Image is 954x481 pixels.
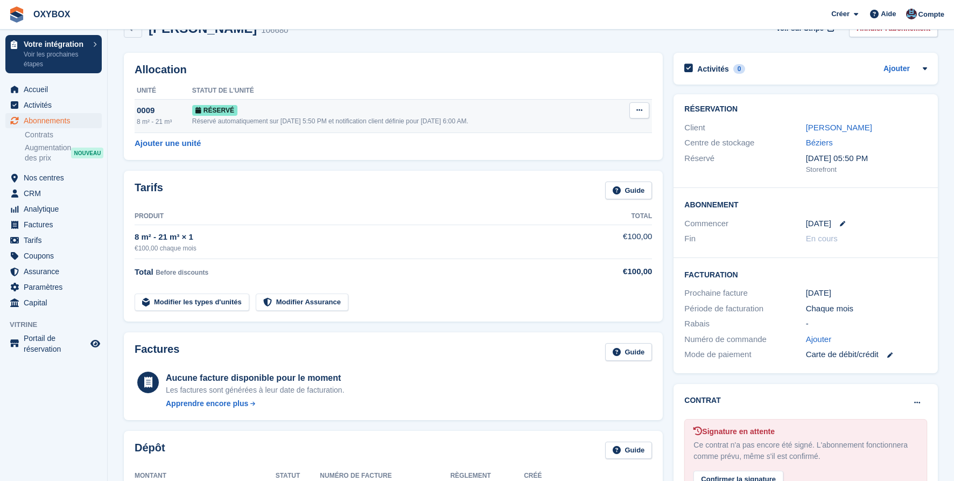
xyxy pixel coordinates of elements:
[25,142,102,164] a: Augmentation des prix NOUVEAU
[5,264,102,279] a: menu
[590,208,653,225] th: Total
[192,82,618,100] th: Statut de l'unité
[256,294,348,311] a: Modifier Assurance
[5,248,102,263] a: menu
[24,186,88,201] span: CRM
[135,294,249,311] a: Modifier les types d'unités
[24,217,88,232] span: Factures
[135,182,163,199] h2: Tarifs
[192,105,237,116] span: Réservé
[24,40,88,48] p: Votre intégration
[135,267,153,276] span: Total
[605,182,653,199] a: Guide
[135,343,179,361] h2: Factures
[24,113,88,128] span: Abonnements
[156,269,208,276] span: Before discounts
[697,64,728,74] h2: Activités
[24,248,88,263] span: Coupons
[166,398,248,409] div: Apprendre encore plus
[10,319,107,330] span: Vitrine
[135,243,590,253] div: €100,00 chaque mois
[684,287,805,299] div: Prochaine facture
[806,218,831,230] time: 2025-09-05 23:00:00 UTC
[906,9,917,19] img: Oriana Devaux
[684,137,805,149] div: Centre de stockage
[5,280,102,295] a: menu
[135,231,590,243] div: 8 m² - 21 m³ × 1
[806,333,832,346] a: Ajouter
[135,82,192,100] th: Unité
[24,280,88,295] span: Paramètres
[881,9,896,19] span: Aide
[684,105,927,114] h2: Réservation
[684,303,805,315] div: Période de facturation
[806,164,927,175] div: Storefront
[684,152,805,175] div: Réservé
[605,442,653,459] a: Guide
[5,333,102,354] a: menu
[5,35,102,73] a: Votre intégration Voir les prochaines étapes
[5,113,102,128] a: menu
[5,186,102,201] a: menu
[684,218,805,230] div: Commencer
[166,372,345,385] div: Aucune facture disponible pour le moment
[24,295,88,310] span: Capital
[137,104,192,117] div: 0009
[684,199,927,210] h2: Abonnement
[684,122,805,134] div: Client
[135,64,652,76] h2: Allocation
[135,208,590,225] th: Produit
[5,233,102,248] a: menu
[693,468,783,477] a: Confirmer la signature
[684,233,805,245] div: Fin
[29,5,74,23] a: OXYBOX
[89,337,102,350] a: Boutique d'aperçu
[5,82,102,97] a: menu
[71,148,103,158] div: NOUVEAU
[605,343,653,361] a: Guide
[24,201,88,217] span: Analytique
[806,234,838,243] span: En cours
[806,287,927,299] div: [DATE]
[806,303,927,315] div: Chaque mois
[137,117,192,127] div: 8 m² - 21 m³
[166,398,345,409] a: Apprendre encore plus
[25,143,71,163] span: Augmentation des prix
[733,64,746,74] div: 0
[24,170,88,185] span: Nos centres
[192,116,618,126] div: Réservé automatiquement sur [DATE] 5:50 PM et notification client définie pour [DATE] 6:00 AM.
[166,385,345,396] div: Les factures sont générées à leur date de facturation.
[883,63,910,75] a: Ajouter
[24,333,88,354] span: Portail de réservation
[806,318,927,330] div: -
[684,348,805,361] div: Mode de paiement
[918,9,944,20] span: Compte
[684,318,805,330] div: Rabais
[24,82,88,97] span: Accueil
[24,97,88,113] span: Activités
[806,123,872,132] a: [PERSON_NAME]
[5,295,102,310] a: menu
[684,333,805,346] div: Numéro de commande
[806,152,927,165] div: [DATE] 05:50 PM
[5,217,102,232] a: menu
[24,233,88,248] span: Tarifs
[590,225,653,259] td: €100,00
[806,348,927,361] div: Carte de débit/crédit
[9,6,25,23] img: stora-icon-8386f47178a22dfd0bd8f6a31ec36ba5ce8667c1dd55bd0f319d3a0aa187defe.svg
[5,170,102,185] a: menu
[590,266,653,278] div: €100,00
[25,130,102,140] a: Contrats
[806,138,833,147] a: Béziers
[693,440,918,462] div: Ce contrat n'a pas encore été signé. L'abonnement fonctionnera comme prévu, même s'il est confirmé.
[831,9,850,19] span: Créer
[24,50,88,69] p: Voir les prochaines étapes
[135,442,165,459] h2: Dépôt
[5,201,102,217] a: menu
[693,426,918,437] div: Signature en attente
[5,97,102,113] a: menu
[261,24,288,37] div: 106680
[684,269,927,280] h2: Facturation
[24,264,88,279] span: Assurance
[135,137,201,150] a: Ajouter une unité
